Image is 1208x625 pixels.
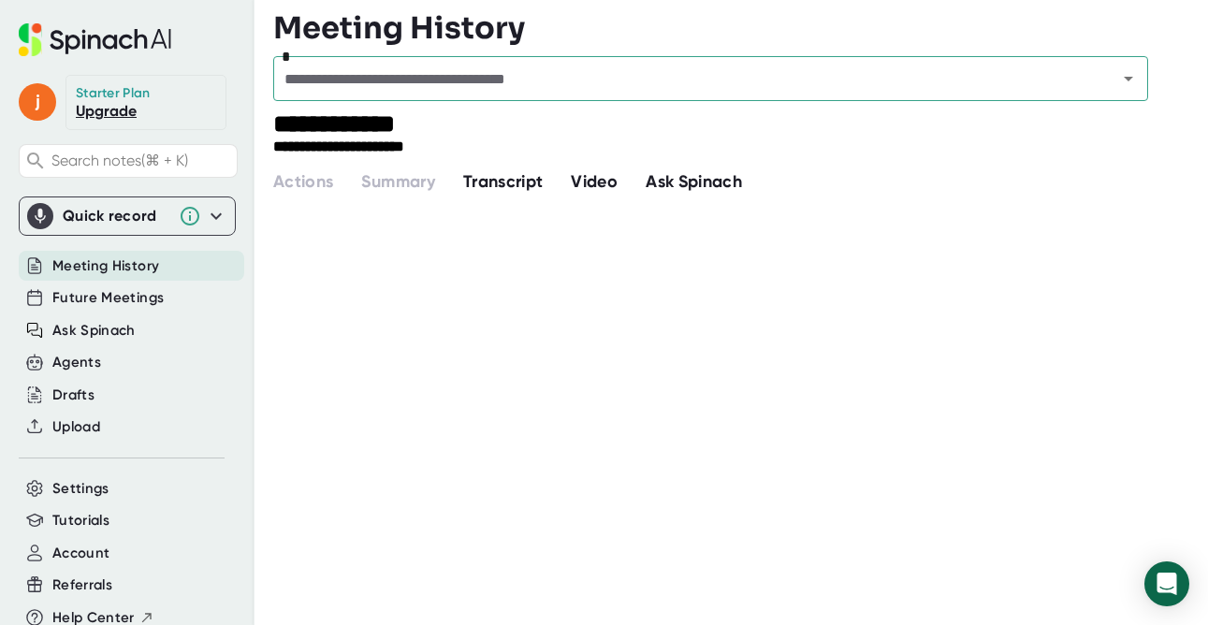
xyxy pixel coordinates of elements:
[646,171,742,192] span: Ask Spinach
[52,320,136,342] button: Ask Spinach
[52,574,112,596] button: Referrals
[571,171,618,192] span: Video
[52,255,159,277] button: Meeting History
[52,385,95,406] button: Drafts
[273,171,333,192] span: Actions
[1115,65,1142,92] button: Open
[52,416,100,438] button: Upload
[27,197,227,235] div: Quick record
[463,169,544,195] button: Transcript
[51,152,232,169] span: Search notes (⌘ + K)
[1144,561,1189,606] div: Open Intercom Messenger
[52,478,109,500] button: Settings
[52,352,101,373] button: Agents
[361,169,434,195] button: Summary
[273,10,525,46] h3: Meeting History
[76,85,151,102] div: Starter Plan
[571,169,618,195] button: Video
[52,287,164,309] button: Future Meetings
[273,169,333,195] button: Actions
[52,543,109,564] button: Account
[63,207,169,225] div: Quick record
[361,171,434,192] span: Summary
[76,102,137,120] a: Upgrade
[463,171,544,192] span: Transcript
[646,169,742,195] button: Ask Spinach
[52,510,109,531] button: Tutorials
[19,83,56,121] span: j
